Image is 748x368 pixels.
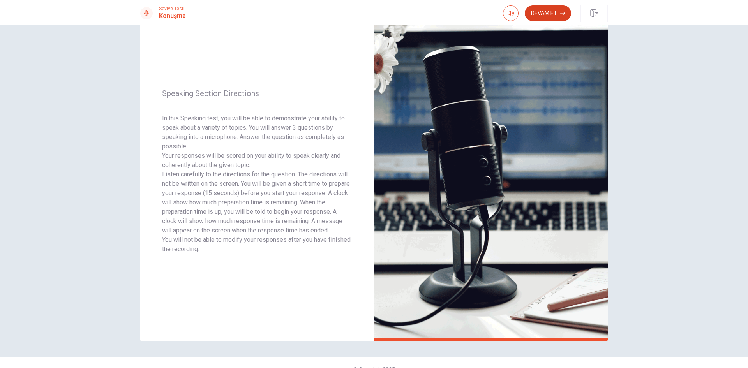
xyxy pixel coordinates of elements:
h1: Konuşma [159,11,186,21]
p: You will not be able to modify your responses after you have finished the recording. [162,235,352,254]
p: In this Speaking test, you will be able to demonstrate your ability to speak about a variety of t... [162,114,352,151]
p: Listen carefully to the directions for the question. The directions will not be written on the sc... [162,170,352,235]
span: Speaking Section Directions [162,89,352,98]
p: Your responses will be scored on your ability to speak clearly and coherently about the given topic. [162,151,352,170]
span: Seviye Testi [159,6,186,11]
button: Devam Et [525,5,571,21]
img: speaking intro [374,2,608,341]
